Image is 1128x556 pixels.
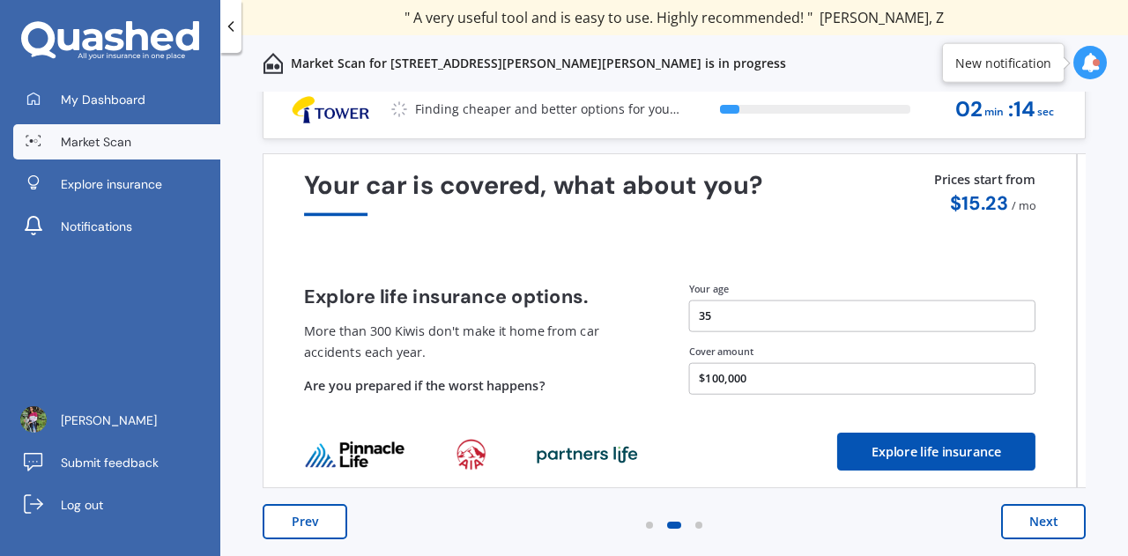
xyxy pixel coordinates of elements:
button: Next [1001,504,1086,539]
p: Finding cheaper and better options for you... [415,100,679,118]
div: New notification [955,54,1051,71]
img: life_provider_logo_0 [304,441,405,470]
a: My Dashboard [13,82,220,117]
button: 35 [689,300,1035,331]
span: sec [1037,100,1054,124]
span: : 14 [1008,98,1035,122]
img: ACg8ocJYgaDtEsp3Z-YU986NSdugU5G7xCcu-ofBhoL0vLs6uYo=s96-c [20,406,47,433]
img: life_provider_logo_1 [456,439,486,471]
span: 02 [955,98,983,122]
a: Submit feedback [13,445,220,480]
span: Are you prepared if the worst happens? [304,377,545,395]
span: My Dashboard [61,91,145,108]
a: Log out [13,487,220,523]
div: Your car is covered, what about you? [304,171,1035,216]
span: $ 15.23 [950,190,1008,215]
p: More than 300 Kiwis don't make it home from car accidents each year. [304,321,650,363]
span: / mo [1012,198,1035,213]
p: Prices start from [934,171,1035,192]
a: Explore insurance [13,167,220,202]
button: Prev [263,504,347,539]
button: $100,000 [689,363,1035,395]
span: Submit feedback [61,454,159,471]
h4: Explore life insurance options. [304,286,650,308]
span: Log out [61,496,103,514]
span: [PERSON_NAME] [61,411,157,429]
a: Market Scan [13,124,220,159]
div: Cover amount [689,345,1035,359]
img: Logo_4 [278,94,383,125]
a: [PERSON_NAME] [13,403,220,438]
p: Market Scan for [STREET_ADDRESS][PERSON_NAME][PERSON_NAME] is in progress [291,55,786,72]
img: life_provider_logo_2 [537,445,638,464]
span: Notifications [61,218,132,235]
img: home-and-contents.b802091223b8502ef2dd.svg [263,53,284,74]
span: min [984,100,1004,124]
a: Notifications [13,209,220,244]
button: Explore life insurance [837,433,1035,471]
div: Your age [689,282,1035,296]
span: Explore insurance [61,175,162,193]
span: Market Scan [61,133,131,151]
